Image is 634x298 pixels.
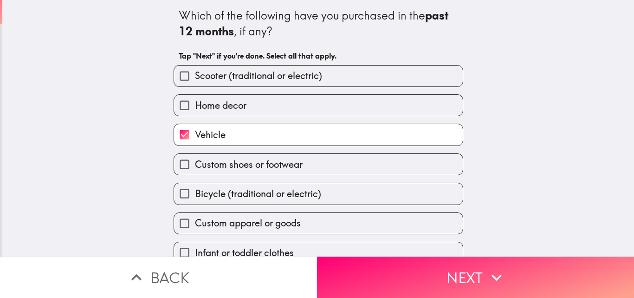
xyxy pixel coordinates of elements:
[195,128,226,141] span: Vehicle
[195,69,322,82] span: Scooter (traditional or electric)
[174,124,463,145] button: Vehicle
[317,257,634,298] button: Next
[179,51,458,61] h6: Tap "Next" if you're done. Select all that apply.
[174,154,463,175] button: Custom shoes or footwear
[174,95,463,116] button: Home decor
[195,246,294,259] span: Infant or toddler clothes
[195,217,301,230] span: Custom apparel or goods
[179,8,451,38] b: past 12 months
[174,66,463,86] button: Scooter (traditional or electric)
[195,158,303,171] span: Custom shoes or footwear
[174,242,463,263] button: Infant or toddler clothes
[174,183,463,204] button: Bicycle (traditional or electric)
[174,213,463,234] button: Custom apparel or goods
[195,187,321,200] span: Bicycle (traditional or electric)
[195,99,246,112] span: Home decor
[179,8,458,39] div: Which of the following have you purchased in the , if any?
